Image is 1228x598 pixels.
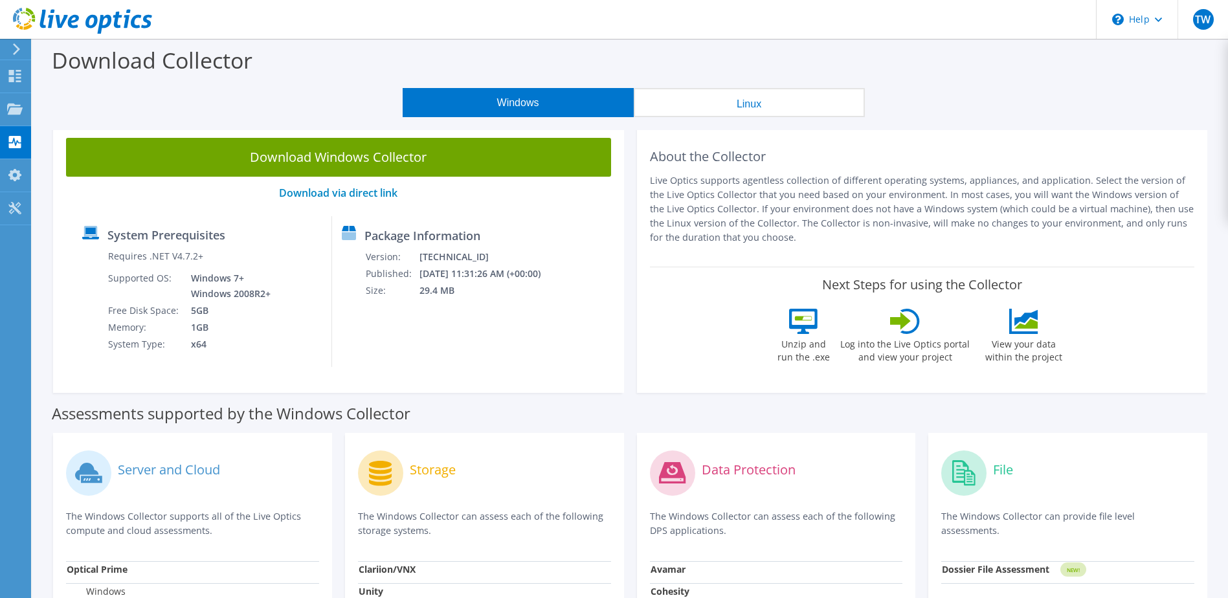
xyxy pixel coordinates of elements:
[650,149,1195,164] h2: About the Collector
[419,249,558,265] td: [TECHNICAL_ID]
[107,228,225,241] label: System Prerequisites
[942,563,1049,575] strong: Dossier File Assessment
[1112,14,1124,25] svg: \n
[181,270,273,302] td: Windows 7+ Windows 2008R2+
[650,173,1195,245] p: Live Optics supports agentless collection of different operating systems, appliances, and applica...
[840,334,970,364] label: Log into the Live Optics portal and view your project
[107,270,181,302] td: Supported OS:
[1193,9,1214,30] span: TW
[419,265,558,282] td: [DATE] 11:31:26 AM (+00:00)
[66,138,611,177] a: Download Windows Collector
[107,302,181,319] td: Free Disk Space:
[181,336,273,353] td: x64
[634,88,865,117] button: Linux
[181,319,273,336] td: 1GB
[822,277,1022,293] label: Next Steps for using the Collector
[364,229,480,242] label: Package Information
[410,463,456,476] label: Storage
[941,509,1194,538] p: The Windows Collector can provide file level assessments.
[118,463,220,476] label: Server and Cloud
[651,563,686,575] strong: Avamar
[107,336,181,353] td: System Type:
[358,509,611,538] p: The Windows Collector can assess each of the following storage systems.
[365,282,419,299] td: Size:
[651,585,689,597] strong: Cohesity
[359,563,416,575] strong: Clariion/VNX
[52,407,410,420] label: Assessments supported by the Windows Collector
[67,585,126,598] label: Windows
[279,186,397,200] a: Download via direct link
[107,319,181,336] td: Memory:
[774,334,833,364] label: Unzip and run the .exe
[181,302,273,319] td: 5GB
[702,463,796,476] label: Data Protection
[66,509,319,538] p: The Windows Collector supports all of the Live Optics compute and cloud assessments.
[365,265,419,282] td: Published:
[403,88,634,117] button: Windows
[365,249,419,265] td: Version:
[359,585,383,597] strong: Unity
[52,45,252,75] label: Download Collector
[977,334,1070,364] label: View your data within the project
[67,563,128,575] strong: Optical Prime
[419,282,558,299] td: 29.4 MB
[108,250,203,263] label: Requires .NET V4.7.2+
[650,509,903,538] p: The Windows Collector can assess each of the following DPS applications.
[993,463,1013,476] label: File
[1067,566,1080,573] tspan: NEW!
